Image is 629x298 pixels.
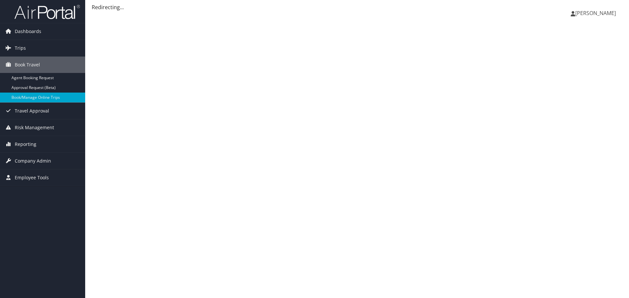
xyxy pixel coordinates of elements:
[15,23,41,40] span: Dashboards
[15,119,54,136] span: Risk Management
[571,3,622,23] a: [PERSON_NAME]
[92,3,622,11] div: Redirecting...
[575,9,616,17] span: [PERSON_NAME]
[15,40,26,56] span: Trips
[15,57,40,73] span: Book Travel
[15,153,51,169] span: Company Admin
[15,103,49,119] span: Travel Approval
[15,136,36,152] span: Reporting
[15,169,49,186] span: Employee Tools
[14,4,80,20] img: airportal-logo.png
